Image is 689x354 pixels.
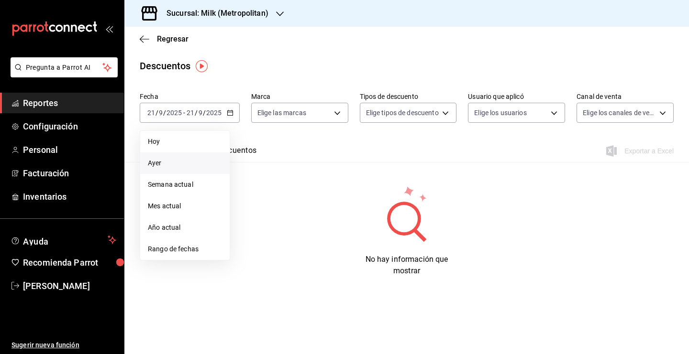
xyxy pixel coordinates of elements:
[366,255,448,275] span: No hay información que mostrar
[158,109,163,117] input: --
[366,108,439,118] span: Elige tipos de descuento
[26,63,103,73] span: Pregunta a Parrot AI
[11,57,118,77] button: Pregunta a Parrot AI
[148,244,222,254] span: Rango de fechas
[163,109,166,117] span: /
[206,109,222,117] input: ----
[468,93,565,100] label: Usuario que aplicó
[196,60,208,72] img: Tooltip marker
[7,69,118,79] a: Pregunta a Parrot AI
[195,109,198,117] span: /
[186,109,195,117] input: --
[148,137,222,147] span: Hoy
[148,201,222,211] span: Mes actual
[198,109,203,117] input: --
[23,167,116,180] span: Facturación
[159,8,268,19] h3: Sucursal: Milk (Metropolitan)
[148,158,222,168] span: Ayer
[251,93,348,100] label: Marca
[474,108,526,118] span: Elige los usuarios
[583,108,656,118] span: Elige los canales de venta
[203,109,206,117] span: /
[183,109,185,117] span: -
[166,109,182,117] input: ----
[156,109,158,117] span: /
[147,109,156,117] input: --
[577,93,674,100] label: Canal de venta
[23,234,104,246] span: Ayuda
[360,93,457,100] label: Tipos de descuento
[148,223,222,233] span: Año actual
[23,120,116,133] span: Configuración
[140,34,189,43] button: Regresar
[11,340,116,350] span: Sugerir nueva función
[140,93,240,100] label: Fecha
[148,180,222,190] span: Semana actual
[23,279,116,292] span: [PERSON_NAME]
[23,256,116,269] span: Recomienda Parrot
[105,25,113,32] button: open_drawer_menu
[157,34,189,43] span: Regresar
[23,190,116,203] span: Inventarios
[140,59,190,73] div: Descuentos
[23,97,116,109] span: Reportes
[23,143,116,156] span: Personal
[257,108,306,118] span: Elige las marcas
